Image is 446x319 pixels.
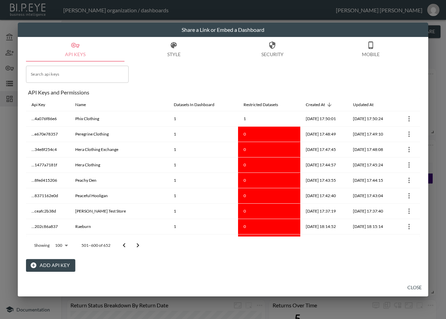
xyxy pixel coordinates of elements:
th: Frankie Test Store [70,204,169,219]
div: Created At [306,101,325,109]
button: more [404,221,415,232]
th: 1 [168,234,238,250]
th: 2025-02-05, 17:45:24 [347,157,395,173]
span: Datasets In Dashboard [174,101,223,109]
div: 100 [52,241,70,250]
p: Showing [34,242,50,248]
th: {"key":null,"ref":null,"props":{"row":{"id":"b44732e6-1e90-4f24-ae22-216d3671b175","apiKey":"...4... [395,111,420,127]
button: more [404,237,415,247]
th: Poster Girl [70,234,169,250]
th: ...1477a7181f [26,157,70,173]
th: 2025-02-05, 17:37:40 [347,204,395,219]
th: ...ceafc2b38d [26,204,70,219]
div: API Keys and Permissions [28,89,420,95]
button: more [404,206,415,217]
th: Hera Clothing [70,157,169,173]
th: 1 [168,127,238,142]
th: 1 [168,157,238,173]
th: Peachy Den [70,173,169,188]
th: 2025-02-05, 17:37:19 [300,204,347,219]
button: more [404,175,415,186]
th: {"key":null,"ref":null,"props":{"row":{"id":"1197411c-1f63-49fd-9012-fc1495b5f964","apiKey":"...8... [395,173,420,188]
th: 0 [238,234,301,250]
span: Api Key [31,101,54,109]
th: 1 [168,173,238,188]
h2: Share a Link or Embed a Dashboard [18,23,428,37]
th: ...8371162e0d [26,188,70,204]
th: 1 [168,204,238,219]
th: 0 [238,142,301,157]
button: more [404,190,415,201]
th: 2025-02-05, 17:44:15 [347,173,395,188]
th: 1 [168,188,238,204]
span: Restricted Datasets [244,101,287,109]
th: {"key":null,"ref":null,"props":{"row":{"id":"6e559250-be9c-4769-9d18-24bd266031bc","apiKey":"...e... [395,127,420,142]
span: Updated At [353,101,382,109]
th: 1 [238,111,301,127]
th: 2025-02-05, 18:14:52 [300,219,347,234]
th: 2025-02-05, 17:44:57 [300,157,347,173]
button: Go to previous page [117,239,131,252]
th: {"key":null,"ref":null,"props":{"row":{"id":"05e4e23b-196d-4e56-b445-4d378b57a4a4","apiKey":"...c... [395,204,420,219]
div: Restricted Datasets [244,101,278,109]
th: 2025-02-05, 17:50:24 [347,111,395,127]
th: 2025-02-05, 17:43:04 [347,188,395,204]
button: Close [404,281,425,294]
th: 2025-02-05, 17:43:55 [300,173,347,188]
button: Style [124,37,223,62]
th: 2025-02-05, 17:59:20 [300,234,347,250]
th: 2025-02-05, 18:15:14 [347,219,395,234]
button: more [404,159,415,170]
button: Security [223,37,322,62]
th: 2025-02-05, 17:47:45 [300,142,347,157]
th: {"key":null,"ref":null,"props":{"row":{"id":"d277e4a1-feef-4066-97e9-5c09d0f7295e","apiKey":"...8... [395,188,420,204]
p: 501–600 of 652 [81,242,110,248]
th: 0 [238,127,301,142]
th: 2025-02-05, 17:49:10 [347,127,395,142]
button: Go to next page [131,239,145,252]
th: ...4a076f86e6 [26,111,70,127]
th: 1 [168,219,238,234]
div: Name [75,101,86,109]
button: more [404,144,415,155]
th: Peregrine Clothing [70,127,169,142]
th: ...202c86a837 [26,219,70,234]
th: {"key":null,"ref":null,"props":{"row":{"id":"09ba9dea-1591-4d9e-9a1d-6f709e54c51e","apiKey":"...1... [395,157,420,173]
th: 0 [238,204,301,219]
th: ...8fed415206 [26,173,70,188]
th: ...e670e78357 [26,127,70,142]
th: 2025-02-05, 17:42:40 [300,188,347,204]
th: Peaceful Hooligan [70,188,169,204]
th: 2025-02-05, 17:48:08 [347,142,395,157]
th: {"key":null,"ref":null,"props":{"row":{"id":"61b14188-da0a-4040-aba0-ec2fcb82ceea","apiKey":"...3... [395,142,420,157]
th: ...2de327b89c [26,234,70,250]
th: 1 [168,142,238,157]
th: 0 [238,188,301,204]
th: 0 [238,219,301,234]
button: API Keys [26,37,124,62]
th: Phix Clothing [70,111,169,127]
th: 0 [238,157,301,173]
div: Api Key [31,101,45,109]
button: Mobile [322,37,420,62]
button: more [404,129,415,140]
th: 2025-02-05, 17:48:49 [300,127,347,142]
th: 2025-02-05, 17:50:01 [300,111,347,127]
th: Hera Clothing Exchange [70,142,169,157]
span: Created At [306,101,334,109]
th: 0 [238,173,301,188]
th: 1 [168,111,238,127]
button: Add API Key [26,259,75,272]
button: more [404,113,415,124]
th: {"key":null,"ref":null,"props":{"row":{"id":"a11e0e12-400a-427b-8554-8ff412ad6b75","apiKey":"...2... [395,234,420,250]
th: {"key":null,"ref":null,"props":{"row":{"id":"0ec21fd5-e5ad-49d7-b264-e091cca1976c","apiKey":"...2... [395,219,420,234]
th: 2025-02-05, 17:59:44 [347,234,395,250]
div: Updated At [353,101,373,109]
th: Raeburn [70,219,169,234]
th: ...34e8f254c4 [26,142,70,157]
div: Datasets In Dashboard [174,101,214,109]
span: Name [75,101,95,109]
